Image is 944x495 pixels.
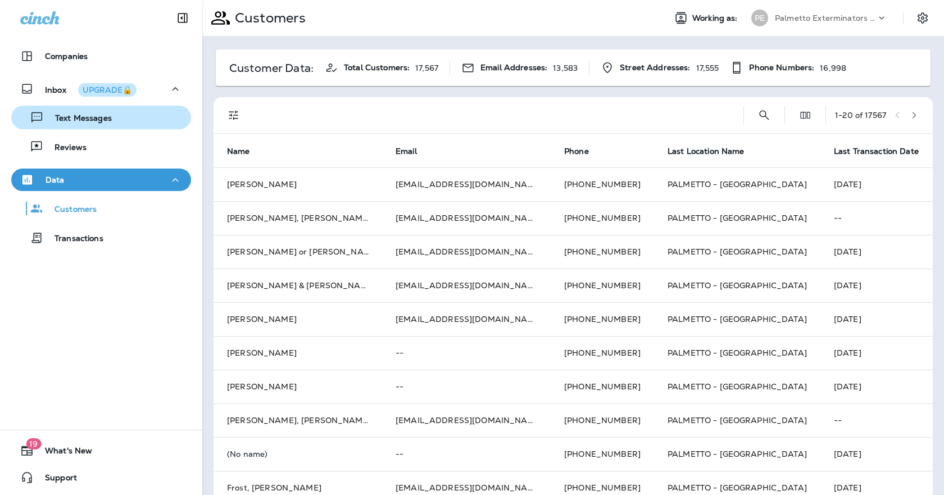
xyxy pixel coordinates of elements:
[11,78,191,100] button: InboxUPGRADE🔒
[415,63,438,72] p: 17,567
[551,403,654,437] td: [PHONE_NUMBER]
[668,280,807,290] span: PALMETTO - [GEOGRAPHIC_DATA]
[167,7,198,29] button: Collapse Sidebar
[11,135,191,158] button: Reviews
[551,370,654,403] td: [PHONE_NUMBER]
[749,63,814,72] span: Phone Numbers:
[564,146,603,156] span: Phone
[214,370,382,403] td: [PERSON_NAME]
[668,147,745,156] span: Last Location Name
[382,201,551,235] td: [EMAIL_ADDRESS][DOMAIN_NAME]
[46,175,65,184] p: Data
[227,449,369,458] p: (No name)
[620,63,690,72] span: Street Addresses:
[214,269,382,302] td: [PERSON_NAME] & [PERSON_NAME]
[214,302,382,336] td: [PERSON_NAME]
[668,146,759,156] span: Last Location Name
[551,437,654,471] td: [PHONE_NUMBER]
[396,382,537,391] p: --
[11,169,191,191] button: Data
[45,83,137,95] p: Inbox
[913,8,933,28] button: Settings
[551,167,654,201] td: [PHONE_NUMBER]
[396,146,432,156] span: Email
[480,63,547,72] span: Email Addresses:
[551,336,654,370] td: [PHONE_NUMBER]
[34,446,92,460] span: What's New
[230,10,306,26] p: Customers
[551,269,654,302] td: [PHONE_NUMBER]
[11,45,191,67] button: Companies
[668,314,807,324] span: PALMETTO - [GEOGRAPHIC_DATA]
[11,226,191,249] button: Transactions
[11,197,191,220] button: Customers
[214,336,382,370] td: [PERSON_NAME]
[214,201,382,235] td: [PERSON_NAME], [PERSON_NAME]
[396,147,417,156] span: Email
[668,179,807,189] span: PALMETTO - [GEOGRAPHIC_DATA]
[396,348,537,357] p: --
[83,86,132,94] div: UPGRADE🔒
[668,213,807,223] span: PALMETTO - [GEOGRAPHIC_DATA]
[692,13,740,23] span: Working as:
[382,302,551,336] td: [EMAIL_ADDRESS][DOMAIN_NAME]
[43,205,97,215] p: Customers
[382,269,551,302] td: [EMAIL_ADDRESS][DOMAIN_NAME]
[11,466,191,489] button: Support
[11,106,191,129] button: Text Messages
[43,143,87,153] p: Reviews
[834,147,919,156] span: Last Transaction Date
[551,201,654,235] td: [PHONE_NUMBER]
[668,415,807,425] span: PALMETTO - [GEOGRAPHIC_DATA]
[223,104,245,126] button: Filters
[668,382,807,392] span: PALMETTO - [GEOGRAPHIC_DATA]
[834,146,933,156] span: Last Transaction Date
[668,247,807,257] span: PALMETTO - [GEOGRAPHIC_DATA]
[396,449,537,458] p: --
[11,439,191,462] button: 19What's New
[44,113,112,124] p: Text Messages
[668,483,807,493] span: PALMETTO - [GEOGRAPHIC_DATA]
[214,403,382,437] td: [PERSON_NAME], [PERSON_NAME]
[382,403,551,437] td: [EMAIL_ADDRESS][DOMAIN_NAME]
[214,167,382,201] td: [PERSON_NAME]
[214,235,382,269] td: [PERSON_NAME] or [PERSON_NAME]
[34,473,77,487] span: Support
[775,13,876,22] p: Palmetto Exterminators LLC
[229,63,314,72] p: Customer Data:
[551,235,654,269] td: [PHONE_NUMBER]
[344,63,410,72] span: Total Customers:
[43,234,103,244] p: Transactions
[564,147,589,156] span: Phone
[227,146,265,156] span: Name
[668,449,807,459] span: PALMETTO - [GEOGRAPHIC_DATA]
[26,438,41,449] span: 19
[551,302,654,336] td: [PHONE_NUMBER]
[668,348,807,358] span: PALMETTO - [GEOGRAPHIC_DATA]
[45,52,88,61] p: Companies
[751,10,768,26] div: PE
[78,83,137,97] button: UPGRADE🔒
[835,111,886,120] div: 1 - 20 of 17567
[794,104,816,126] button: Edit Fields
[753,104,775,126] button: Search Customers
[227,147,250,156] span: Name
[696,63,719,72] p: 17,555
[382,235,551,269] td: [EMAIL_ADDRESS][DOMAIN_NAME]
[382,167,551,201] td: [EMAIL_ADDRESS][DOMAIN_NAME]
[820,63,846,72] p: 16,998
[553,63,578,72] p: 13,583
